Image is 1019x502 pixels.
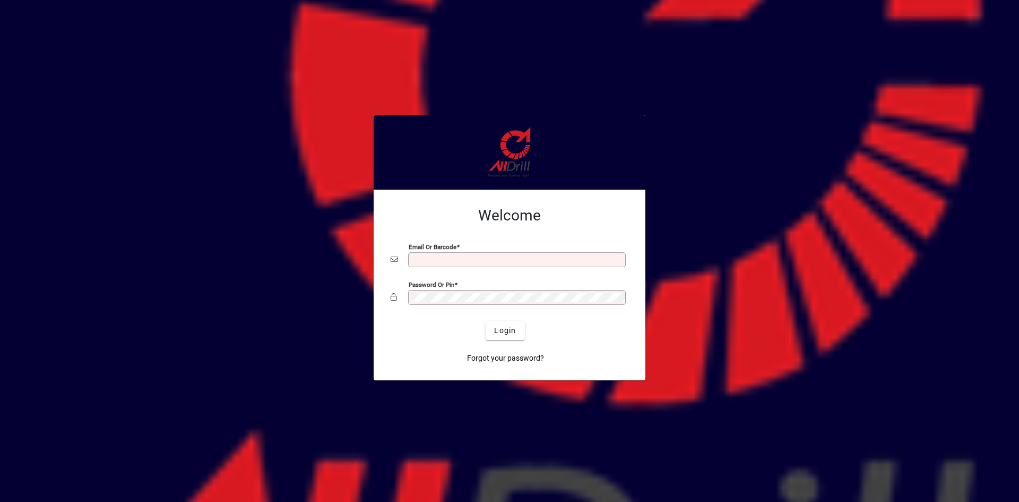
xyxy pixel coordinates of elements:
[463,348,548,368] a: Forgot your password?
[467,353,544,364] span: Forgot your password?
[409,281,454,288] mat-label: Password or Pin
[494,325,516,336] span: Login
[391,207,628,225] h2: Welcome
[486,321,524,340] button: Login
[409,243,456,251] mat-label: Email or Barcode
